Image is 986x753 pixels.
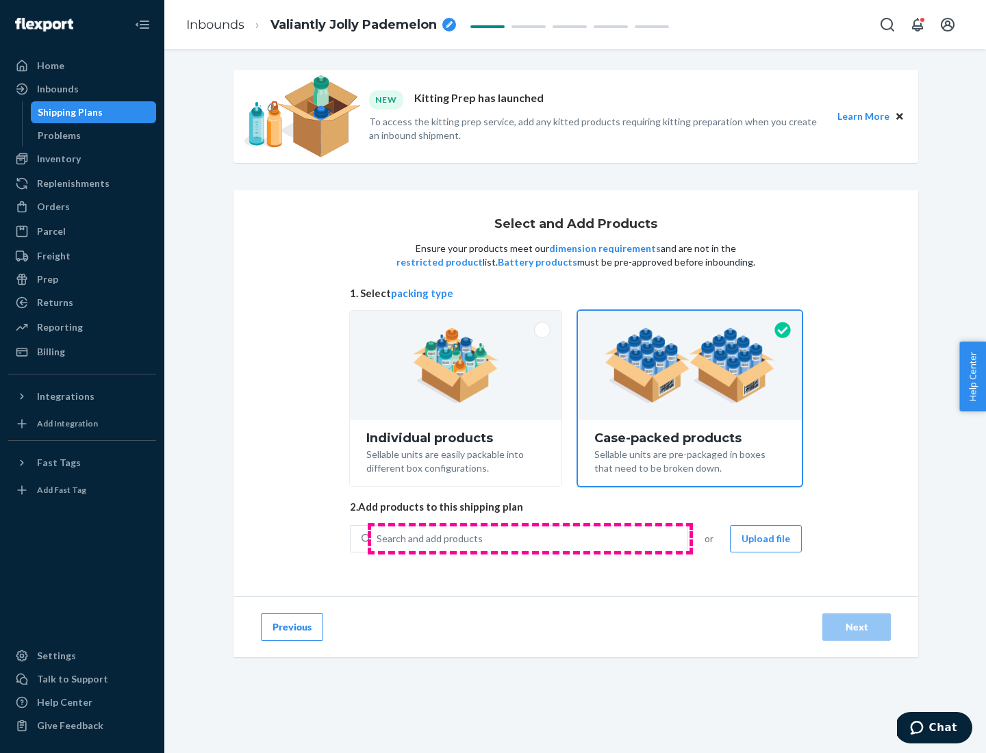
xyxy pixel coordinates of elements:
[605,328,775,403] img: case-pack.59cecea509d18c883b923b81aeac6d0b.png
[37,672,108,686] div: Talk to Support
[414,90,544,109] p: Kitting Prep has launched
[8,245,156,267] a: Freight
[270,16,437,34] span: Valiantly Jolly Pademelon
[549,242,661,255] button: dimension requirements
[8,173,156,194] a: Replenishments
[8,148,156,170] a: Inventory
[822,613,891,641] button: Next
[37,456,81,470] div: Fast Tags
[594,431,785,445] div: Case-packed products
[31,125,157,146] a: Problems
[8,55,156,77] a: Home
[31,101,157,123] a: Shipping Plans
[38,129,81,142] div: Problems
[705,532,713,546] span: or
[37,390,94,403] div: Integrations
[413,328,498,403] img: individual-pack.facf35554cb0f1810c75b2bd6df2d64e.png
[892,109,907,124] button: Close
[37,649,76,663] div: Settings
[37,59,64,73] div: Home
[8,196,156,218] a: Orders
[8,341,156,363] a: Billing
[834,620,879,634] div: Next
[594,445,785,475] div: Sellable units are pre-packaged in boxes that need to be broken down.
[8,645,156,667] a: Settings
[37,695,92,709] div: Help Center
[37,82,79,96] div: Inbounds
[498,255,577,269] button: Battery products
[37,484,86,496] div: Add Fast Tag
[15,18,73,31] img: Flexport logo
[8,385,156,407] button: Integrations
[897,712,972,746] iframe: Opens a widget where you can chat to one of our agents
[391,286,453,301] button: packing type
[350,286,802,301] span: 1. Select
[366,431,545,445] div: Individual products
[186,17,244,32] a: Inbounds
[8,292,156,314] a: Returns
[904,11,931,38] button: Open notifications
[37,719,103,732] div: Give Feedback
[959,342,986,411] button: Help Center
[37,296,73,309] div: Returns
[37,320,83,334] div: Reporting
[369,90,403,109] div: NEW
[377,532,483,546] div: Search and add products
[37,177,110,190] div: Replenishments
[37,249,71,263] div: Freight
[8,715,156,737] button: Give Feedback
[874,11,901,38] button: Open Search Box
[8,413,156,435] a: Add Integration
[37,418,98,429] div: Add Integration
[37,225,66,238] div: Parcel
[369,115,825,142] p: To access the kitting prep service, add any kitted products requiring kitting preparation when yo...
[934,11,961,38] button: Open account menu
[396,255,483,269] button: restricted product
[37,345,65,359] div: Billing
[8,316,156,338] a: Reporting
[366,445,545,475] div: Sellable units are easily packable into different box configurations.
[129,11,156,38] button: Close Navigation
[350,500,802,514] span: 2. Add products to this shipping plan
[8,668,156,690] button: Talk to Support
[395,242,757,269] p: Ensure your products meet our and are not in the list. must be pre-approved before inbounding.
[730,525,802,552] button: Upload file
[37,152,81,166] div: Inventory
[175,5,467,45] ol: breadcrumbs
[38,105,103,119] div: Shipping Plans
[261,613,323,641] button: Previous
[8,220,156,242] a: Parcel
[8,452,156,474] button: Fast Tags
[37,272,58,286] div: Prep
[837,109,889,124] button: Learn More
[8,691,156,713] a: Help Center
[37,200,70,214] div: Orders
[8,479,156,501] a: Add Fast Tag
[8,268,156,290] a: Prep
[8,78,156,100] a: Inbounds
[494,218,657,231] h1: Select and Add Products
